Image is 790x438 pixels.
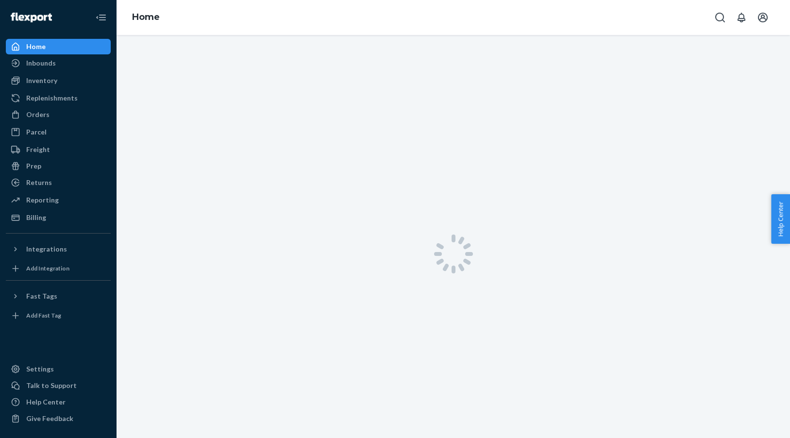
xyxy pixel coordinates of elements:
button: Open account menu [753,8,773,27]
div: Fast Tags [26,291,57,301]
div: Inventory [26,76,57,85]
a: Parcel [6,124,111,140]
div: Freight [26,145,50,154]
div: Returns [26,178,52,187]
button: Open notifications [732,8,751,27]
div: Billing [26,213,46,222]
a: Settings [6,361,111,377]
div: Parcel [26,127,47,137]
button: Close Navigation [91,8,111,27]
a: Prep [6,158,111,174]
div: Home [26,42,46,51]
a: Inbounds [6,55,111,71]
button: Integrations [6,241,111,257]
button: Talk to Support [6,378,111,393]
button: Fast Tags [6,288,111,304]
a: Inventory [6,73,111,88]
a: Replenishments [6,90,111,106]
div: Add Integration [26,264,69,272]
div: Reporting [26,195,59,205]
div: Talk to Support [26,381,77,390]
div: Prep [26,161,41,171]
a: Home [6,39,111,54]
a: Returns [6,175,111,190]
button: Give Feedback [6,411,111,426]
div: Replenishments [26,93,78,103]
div: Add Fast Tag [26,311,61,320]
a: Home [132,12,160,22]
a: Billing [6,210,111,225]
div: Orders [26,110,50,119]
button: Open Search Box [710,8,730,27]
a: Freight [6,142,111,157]
a: Reporting [6,192,111,208]
div: Give Feedback [26,414,73,423]
button: Help Center [771,194,790,244]
a: Add Integration [6,261,111,276]
ol: breadcrumbs [124,3,168,32]
div: Settings [26,364,54,374]
div: Help Center [26,397,66,407]
div: Inbounds [26,58,56,68]
a: Help Center [6,394,111,410]
div: Integrations [26,244,67,254]
img: Flexport logo [11,13,52,22]
a: Add Fast Tag [6,308,111,323]
a: Orders [6,107,111,122]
